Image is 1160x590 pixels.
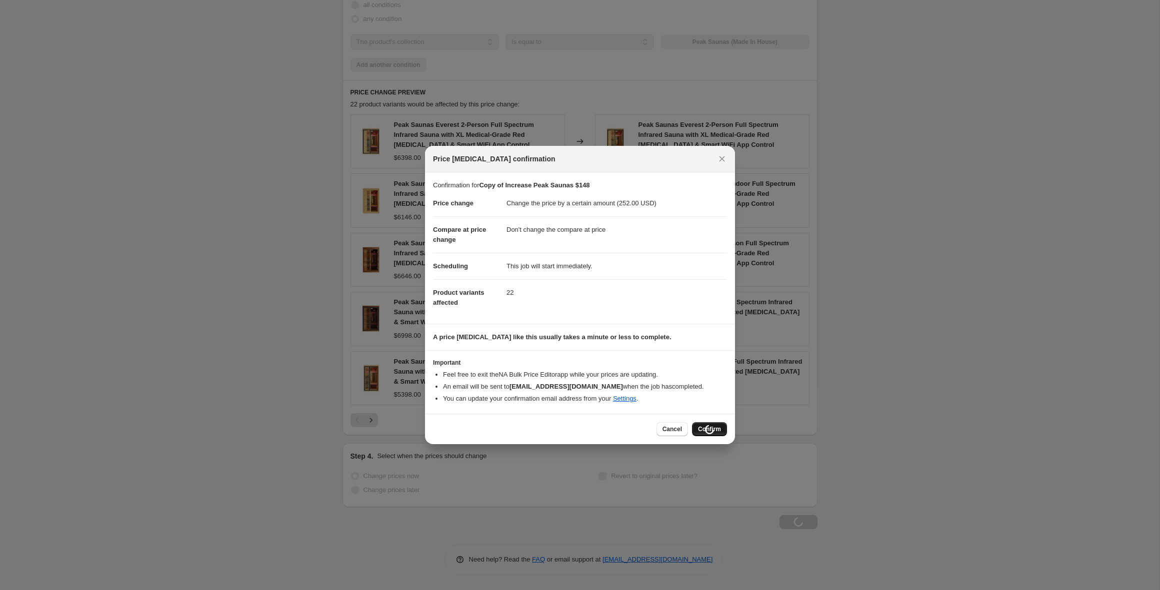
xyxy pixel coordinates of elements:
[656,422,688,436] button: Cancel
[509,383,623,390] b: [EMAIL_ADDRESS][DOMAIN_NAME]
[715,152,729,166] button: Close
[479,181,589,189] b: Copy of Increase Peak Saunas $148
[662,425,682,433] span: Cancel
[433,226,486,243] span: Compare at price change
[433,154,555,164] span: Price [MEDICAL_DATA] confirmation
[506,216,727,243] dd: Don't change the compare at price
[433,289,484,306] span: Product variants affected
[433,333,671,341] b: A price [MEDICAL_DATA] like this usually takes a minute or less to complete.
[433,199,473,207] span: Price change
[433,262,468,270] span: Scheduling
[433,180,727,190] p: Confirmation for
[443,382,727,392] li: An email will be sent to when the job has completed .
[506,253,727,279] dd: This job will start immediately.
[506,279,727,306] dd: 22
[443,394,727,404] li: You can update your confirmation email address from your .
[506,190,727,216] dd: Change the price by a certain amount (252.00 USD)
[443,370,727,380] li: Feel free to exit the NA Bulk Price Editor app while your prices are updating.
[433,359,727,367] h3: Important
[613,395,636,402] a: Settings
